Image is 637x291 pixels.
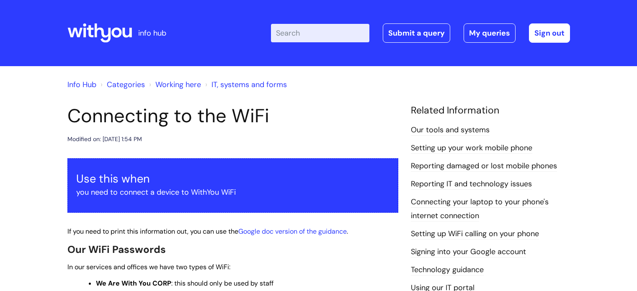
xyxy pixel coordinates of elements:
h4: Related Information [411,105,570,116]
a: Setting up WiFi calling on your phone [411,229,539,239]
input: Search [271,24,369,42]
a: Info Hub [67,80,96,90]
p: you need to connect a device to WithYou WiFi [76,185,389,199]
a: Our tools and systems [411,125,490,136]
a: Google doc version of the guidance [238,227,347,236]
li: IT, systems and forms [203,78,287,91]
a: Working here [155,80,201,90]
h1: Connecting to the WiFi [67,105,398,127]
a: Sign out [529,23,570,43]
p: info hub [138,26,166,40]
a: Reporting damaged or lost mobile phones [411,161,557,172]
a: My queries [464,23,516,43]
span: In our services and offices we have two types of WiFi: [67,263,230,271]
span: If you need to print this information out, you can use the . [67,227,348,236]
a: Connecting your laptop to your phone's internet connection [411,197,549,221]
span: Our WiFi Passwords [67,243,166,256]
a: Technology guidance [411,265,484,276]
div: | - [271,23,570,43]
li: Solution home [98,78,145,91]
a: Submit a query [383,23,450,43]
a: Setting up your work mobile phone [411,143,532,154]
a: Signing into your Google account [411,247,526,258]
a: Reporting IT and technology issues [411,179,532,190]
li: Working here [147,78,201,91]
span: : this should only be used by staff [96,279,273,288]
strong: We Are With You CORP [96,279,171,288]
a: IT, systems and forms [211,80,287,90]
a: Categories [107,80,145,90]
div: Modified on: [DATE] 1:54 PM [67,134,142,144]
h3: Use this when [76,172,389,185]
